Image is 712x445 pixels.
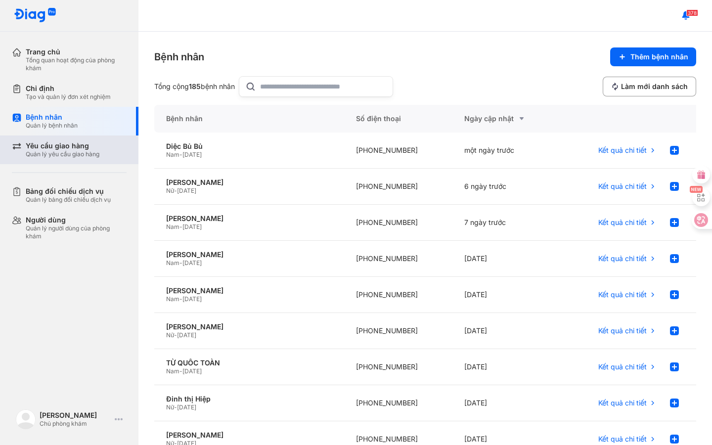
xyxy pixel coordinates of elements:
[452,277,561,313] div: [DATE]
[182,259,202,267] span: [DATE]
[630,52,688,61] span: Thêm bệnh nhân
[598,254,647,263] span: Kết quả chi tiết
[610,47,696,66] button: Thêm bệnh nhân
[26,47,127,56] div: Trang chủ
[344,385,452,421] div: [PHONE_NUMBER]
[26,93,111,101] div: Tạo và quản lý đơn xét nghiệm
[166,286,332,295] div: [PERSON_NAME]
[14,8,56,23] img: logo
[166,358,332,367] div: TỪ QUỐC TOÀN
[174,187,177,194] span: -
[154,82,235,91] div: Tổng cộng bệnh nhân
[452,205,561,241] div: 7 ngày trước
[40,420,111,428] div: Chủ phòng khám
[166,178,332,187] div: [PERSON_NAME]
[598,290,647,299] span: Kết quả chi tiết
[166,395,332,403] div: Đinh thị Hiệp
[166,259,179,267] span: Nam
[26,122,78,130] div: Quản lý bệnh nhân
[189,82,201,90] span: 185
[26,224,127,240] div: Quản lý người dùng của phòng khám
[166,223,179,230] span: Nam
[166,403,174,411] span: Nữ
[598,399,647,407] span: Kết quả chi tiết
[40,411,111,420] div: [PERSON_NAME]
[26,216,127,224] div: Người dùng
[177,403,196,411] span: [DATE]
[344,241,452,277] div: [PHONE_NUMBER]
[26,141,99,150] div: Yêu cầu giao hàng
[166,142,332,151] div: Diệc Bủ Bủ
[26,113,78,122] div: Bệnh nhân
[166,214,332,223] div: [PERSON_NAME]
[344,205,452,241] div: [PHONE_NUMBER]
[598,362,647,371] span: Kết quả chi tiết
[182,295,202,303] span: [DATE]
[182,367,202,375] span: [DATE]
[26,187,111,196] div: Bảng đối chiếu dịch vụ
[174,403,177,411] span: -
[344,105,452,133] div: Số điện thoại
[174,331,177,339] span: -
[182,223,202,230] span: [DATE]
[166,250,332,259] div: [PERSON_NAME]
[452,349,561,385] div: [DATE]
[154,105,344,133] div: Bệnh nhân
[598,326,647,335] span: Kết quả chi tiết
[598,182,647,191] span: Kết quả chi tiết
[166,295,179,303] span: Nam
[166,187,174,194] span: Nữ
[154,50,204,64] div: Bệnh nhân
[179,223,182,230] span: -
[182,151,202,158] span: [DATE]
[452,313,561,349] div: [DATE]
[344,313,452,349] div: [PHONE_NUMBER]
[686,9,698,16] span: 378
[16,409,36,429] img: logo
[452,385,561,421] div: [DATE]
[603,77,696,96] button: Làm mới danh sách
[344,133,452,169] div: [PHONE_NUMBER]
[344,349,452,385] div: [PHONE_NUMBER]
[26,56,127,72] div: Tổng quan hoạt động của phòng khám
[464,113,549,125] div: Ngày cập nhật
[166,367,179,375] span: Nam
[452,133,561,169] div: một ngày trước
[621,82,688,91] span: Làm mới danh sách
[179,151,182,158] span: -
[452,169,561,205] div: 6 ngày trước
[452,241,561,277] div: [DATE]
[166,151,179,158] span: Nam
[344,277,452,313] div: [PHONE_NUMBER]
[26,196,111,204] div: Quản lý bảng đối chiếu dịch vụ
[166,331,174,339] span: Nữ
[598,218,647,227] span: Kết quả chi tiết
[598,146,647,155] span: Kết quả chi tiết
[26,150,99,158] div: Quản lý yêu cầu giao hàng
[177,187,196,194] span: [DATE]
[166,431,332,440] div: [PERSON_NAME]
[179,295,182,303] span: -
[26,84,111,93] div: Chỉ định
[177,331,196,339] span: [DATE]
[179,259,182,267] span: -
[598,435,647,444] span: Kết quả chi tiết
[344,169,452,205] div: [PHONE_NUMBER]
[166,322,332,331] div: [PERSON_NAME]
[179,367,182,375] span: -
